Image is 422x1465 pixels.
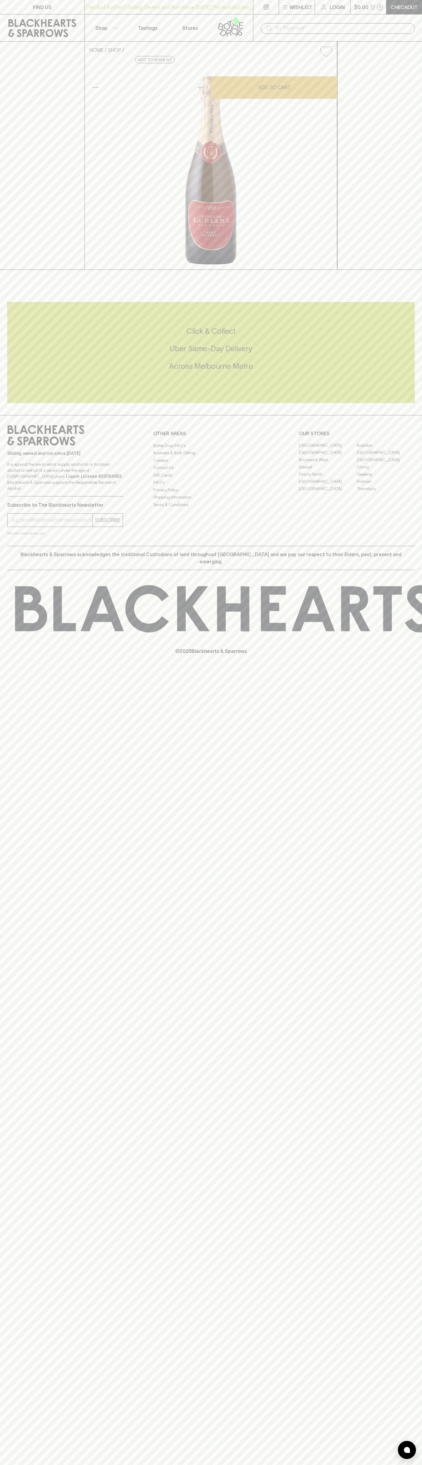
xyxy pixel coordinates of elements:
p: Shop [95,24,107,32]
p: FIND US [33,4,52,11]
a: SHOP [108,47,121,53]
p: 0 [379,5,381,9]
p: ADD TO CART [258,84,290,91]
p: $0.00 [354,4,369,11]
p: Login [330,4,345,11]
a: Careers [153,457,269,464]
p: Tastings [138,24,157,32]
p: We will never spam you [7,530,123,536]
a: Terms & Conditions [153,501,269,508]
a: Fitzroy [357,464,415,471]
p: Subscribe to The Blackhearts Newsletter [7,501,123,509]
input: Try "Pinot noir" [275,24,410,33]
a: Geelong [357,471,415,478]
h5: Across Melbourne Metro [7,361,415,371]
a: FAQ's [153,479,269,486]
a: Privacy Policy [153,486,269,493]
a: Stores [169,14,211,41]
p: Sibling owned and run since [DATE] [7,450,123,456]
a: [GEOGRAPHIC_DATA] [357,449,415,456]
a: [GEOGRAPHIC_DATA] [357,456,415,464]
p: Checkout [391,4,418,11]
a: Brunswick West [299,456,357,464]
a: Bottle Drop FAQ's [153,442,269,449]
a: Fitzroy North [299,471,357,478]
p: OUR STORES [299,430,415,437]
a: Prahran [357,478,415,485]
a: Braddon [357,442,415,449]
a: Shipping Information [153,494,269,501]
button: Shop [85,14,127,41]
p: It is against the law to sell or supply alcohol to, or to obtain alcohol on behalf of a person un... [7,461,123,491]
button: Add to wishlist [135,56,175,63]
img: bubble-icon [404,1447,410,1453]
button: SUBSCRIBE [93,514,123,527]
a: Thornbury [357,485,415,493]
a: [GEOGRAPHIC_DATA] [299,442,357,449]
strong: Liquor License #32064953 [66,474,122,479]
button: ADD TO CART [211,76,337,99]
a: [GEOGRAPHIC_DATA] [299,449,357,456]
a: Contact Us [153,464,269,471]
p: OTHER AREAS [153,430,269,437]
p: Wishlist [290,4,313,11]
p: Stores [182,24,198,32]
a: Elwood [299,464,357,471]
a: HOME [90,47,103,53]
p: Blackhearts & Sparrows acknowledges the traditional Custodians of land throughout [GEOGRAPHIC_DAT... [12,551,410,565]
a: [GEOGRAPHIC_DATA] [299,478,357,485]
h5: Uber Same-Day Delivery [7,344,415,354]
h5: Click & Collect [7,326,415,336]
a: [GEOGRAPHIC_DATA] [299,485,357,493]
div: Call to action block [7,302,415,403]
a: Gift Cards [153,471,269,479]
button: Add to wishlist [318,44,335,59]
a: Tastings [127,14,169,41]
p: SUBSCRIBE [95,516,120,524]
a: Business & Bulk Gifting [153,449,269,457]
input: e.g. jane@blackheartsandsparrows.com.au [12,515,92,525]
img: 2670.png [85,62,337,269]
